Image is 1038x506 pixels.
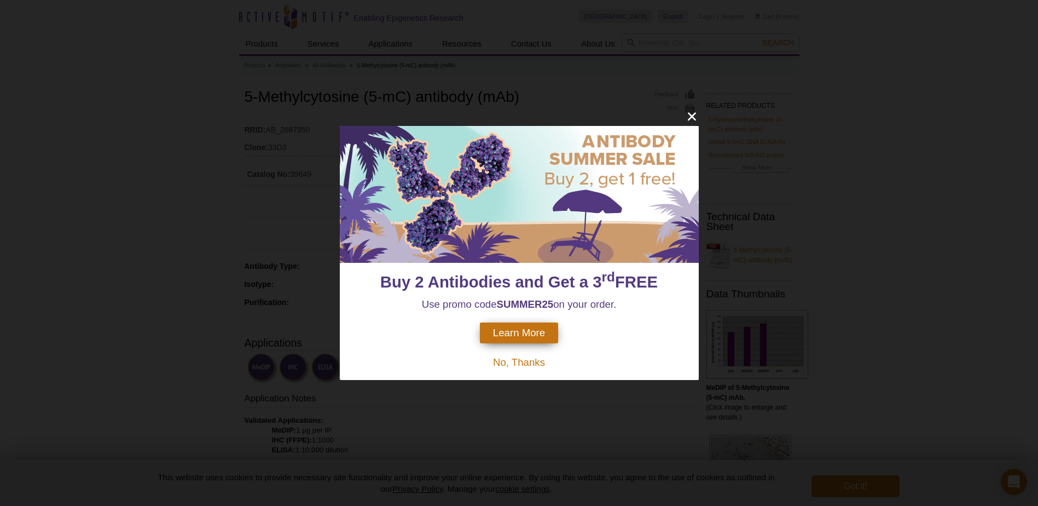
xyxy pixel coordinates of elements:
[380,273,658,291] span: Buy 2 Antibodies and Get a 3 FREE
[602,269,615,284] sup: rd
[493,357,545,368] span: No, Thanks
[422,298,617,310] span: Use promo code on your order.
[685,110,699,123] button: close
[497,298,554,310] strong: SUMMER25
[493,327,545,339] span: Learn More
